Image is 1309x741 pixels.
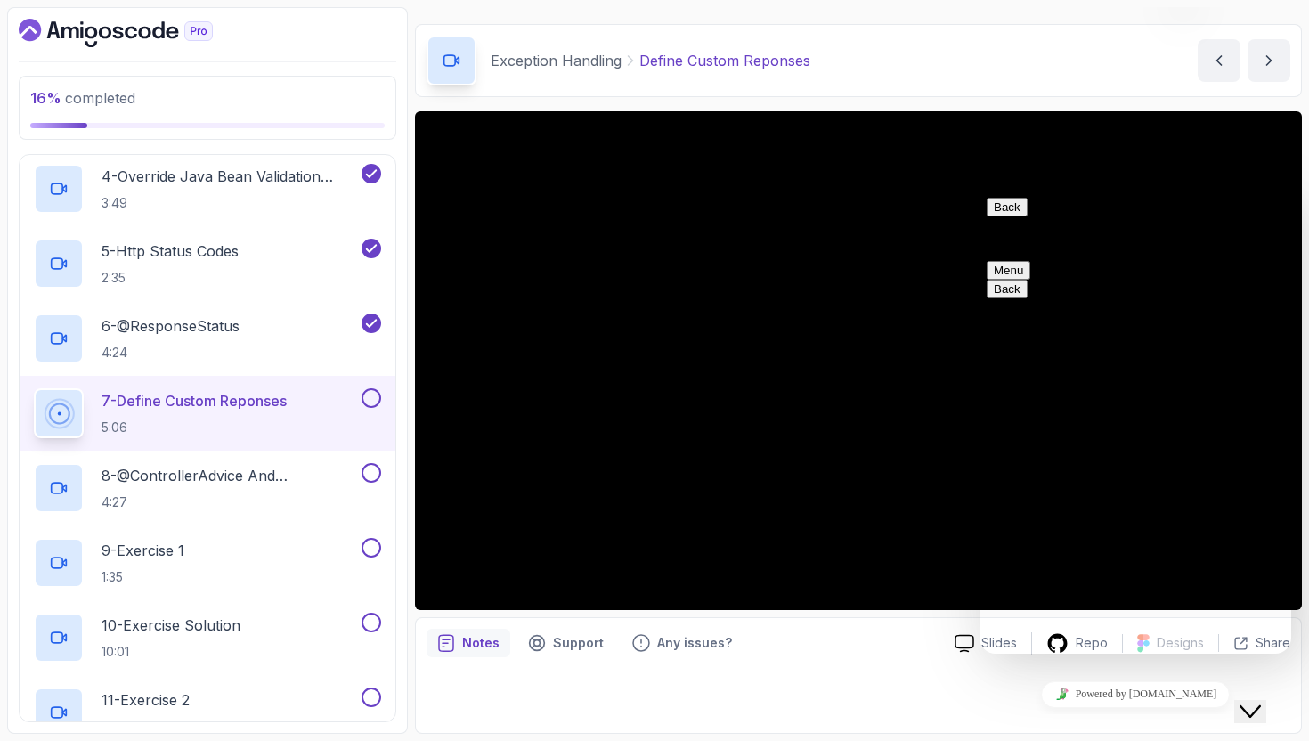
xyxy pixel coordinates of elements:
[1198,39,1240,82] button: previous content
[517,629,614,657] button: Support button
[102,615,240,636] p: 10 - Exercise Solution
[30,89,135,107] span: completed
[1234,670,1291,723] iframe: chat widget
[34,688,381,737] button: 11-Exercise 21:14
[102,540,184,561] p: 9 - Exercise 1
[102,390,287,411] p: 7 - Define Custom Reponses
[102,419,287,436] p: 5:06
[102,718,190,736] p: 1:14
[462,634,500,652] p: Notes
[639,50,810,71] p: Define Custom Reponses
[102,194,358,212] p: 3:49
[980,191,1291,654] iframe: chat widget
[102,240,239,262] p: 5 - Http Status Codes
[102,344,240,362] p: 4:24
[102,568,184,586] p: 1:35
[102,493,358,511] p: 4:27
[34,239,381,289] button: 5-Http Status Codes2:35
[657,634,732,652] p: Any issues?
[34,613,381,663] button: 10-Exercise Solution10:01
[102,643,240,661] p: 10:01
[30,89,61,107] span: 16 %
[491,50,622,71] p: Exception Handling
[34,164,381,214] button: 4-Override Java Bean Validation Messages3:49
[1248,39,1290,82] button: next content
[427,629,510,657] button: notes button
[102,269,239,287] p: 2:35
[34,313,381,363] button: 6-@ResponseStatus4:24
[980,674,1291,714] iframe: chat widget
[102,689,190,711] p: 11 - Exercise 2
[19,19,254,47] a: Dashboard
[102,465,358,486] p: 8 - @ControllerAdvice And @ExceptionHandler
[940,634,1031,653] a: Slides
[553,634,604,652] p: Support
[415,111,1302,610] iframe: 8 - Define Custom Reponses
[622,629,743,657] button: Feedback button
[102,166,358,187] p: 4 - Override Java Bean Validation Messages
[34,388,381,438] button: 7-Define Custom Reponses5:06
[34,538,381,588] button: 9-Exercise 11:35
[102,315,240,337] p: 6 - @ResponseStatus
[34,463,381,513] button: 8-@ControllerAdvice And @ExceptionHandler4:27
